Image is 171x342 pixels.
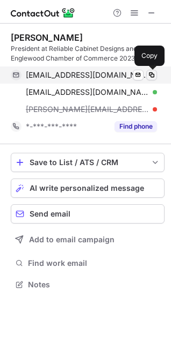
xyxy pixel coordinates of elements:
div: [PERSON_NAME] [11,32,83,43]
span: Add to email campaign [29,235,115,244]
button: Add to email campaign [11,230,165,249]
span: AI write personalized message [30,184,144,192]
button: Notes [11,277,165,292]
button: save-profile-one-click [11,153,165,172]
span: [EMAIL_ADDRESS][DOMAIN_NAME] [26,70,149,80]
span: [EMAIL_ADDRESS][DOMAIN_NAME] [26,87,149,97]
button: Send email [11,204,165,224]
button: Reveal Button [115,121,157,132]
img: ContactOut v5.3.10 [11,6,75,19]
span: Notes [28,280,160,289]
span: [PERSON_NAME][EMAIL_ADDRESS][DOMAIN_NAME] [26,105,149,114]
div: Save to List / ATS / CRM [30,158,146,167]
span: Find work email [28,258,160,268]
span: Send email [30,210,70,218]
button: Find work email [11,256,165,271]
div: President at Reliable Cabinet Designs and Englewood Chamber of Commerce 2023 [11,44,165,63]
button: AI write personalized message [11,179,165,198]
